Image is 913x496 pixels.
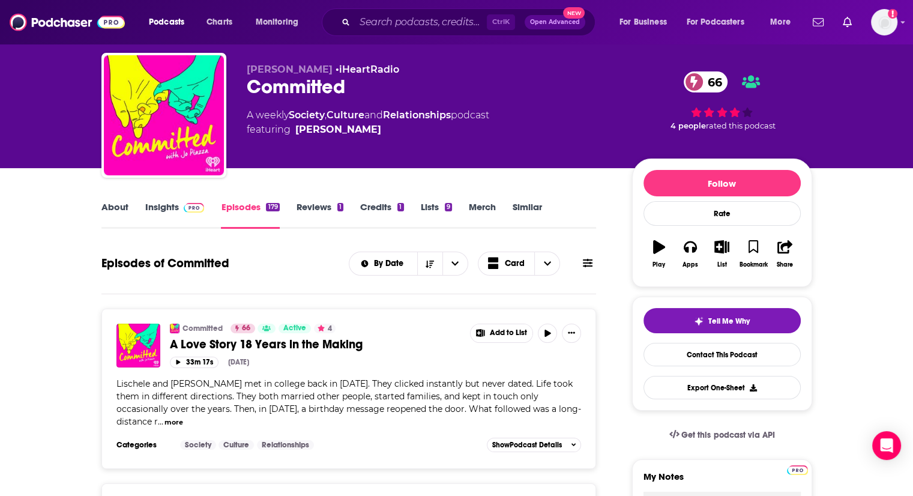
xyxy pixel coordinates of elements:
[355,13,487,32] input: Search podcasts, credits, & more...
[769,232,800,276] button: Share
[279,324,311,333] a: Active
[787,464,808,475] a: Pro website
[871,9,897,35] span: Logged in as GregKubie
[708,316,750,326] span: Tell Me Why
[170,337,462,352] a: A Love Story 18 Years in the Making
[349,252,468,276] h2: Choose List sort
[145,201,205,229] a: InsightsPodchaser Pro
[247,122,489,137] span: featuring
[337,203,343,211] div: 1
[525,15,585,29] button: Open AdvancedNew
[116,440,170,450] h3: Categories
[333,8,607,36] div: Search podcasts, credits, & more...
[513,201,542,229] a: Similar
[478,252,561,276] button: Choose View
[257,440,314,450] a: Relationships
[231,324,255,333] a: 66
[180,440,216,450] a: Society
[871,9,897,35] button: Show profile menu
[670,121,706,130] span: 4 people
[738,232,769,276] button: Bookmark
[442,252,468,275] button: open menu
[158,416,163,427] span: ...
[182,324,223,333] a: Committed
[297,201,343,229] a: Reviews1
[364,109,383,121] span: and
[228,358,249,366] div: [DATE]
[417,252,442,275] button: Sort Direction
[170,357,218,368] button: 33m 17s
[706,121,776,130] span: rated this podcast
[101,256,229,271] h1: Episodes of Committed
[247,108,489,137] div: A weekly podcast
[643,201,801,226] div: Rate
[140,13,200,32] button: open menu
[469,201,496,229] a: Merch
[694,316,704,326] img: tell me why sparkle
[242,322,250,334] span: 66
[256,14,298,31] span: Monitoring
[682,261,698,268] div: Apps
[289,109,325,121] a: Society
[652,261,665,268] div: Play
[314,324,336,333] button: 4
[170,324,179,333] img: Committed
[170,337,363,352] span: A Love Story 18 Years in the Making
[339,64,399,75] a: iHeartRadio
[643,343,801,366] a: Contact This Podcast
[679,13,762,32] button: open menu
[611,13,682,32] button: open menu
[374,259,408,268] span: By Date
[116,378,581,427] span: Lischele and [PERSON_NAME] met in college back in [DATE]. They clicked instantly but never dated....
[397,203,403,211] div: 1
[336,64,399,75] span: •
[104,55,224,175] img: Committed
[149,14,184,31] span: Podcasts
[218,440,254,450] a: Culture
[643,376,801,399] button: Export One-Sheet
[487,438,582,452] button: ShowPodcast Details
[184,203,205,213] img: Podchaser Pro
[888,9,897,19] svg: Add a profile image
[687,14,744,31] span: For Podcasters
[445,203,452,211] div: 9
[421,201,452,229] a: Lists9
[787,465,808,475] img: Podchaser Pro
[349,259,417,268] button: open menu
[283,322,306,334] span: Active
[808,12,828,32] a: Show notifications dropdown
[684,71,728,92] a: 66
[872,431,901,460] div: Open Intercom Messenger
[643,170,801,196] button: Follow
[838,12,857,32] a: Show notifications dropdown
[383,109,451,121] a: Relationships
[199,13,240,32] a: Charts
[762,13,806,32] button: open menu
[295,122,381,137] a: Jo Piazza
[505,259,525,268] span: Card
[660,420,785,450] a: Get this podcast via API
[266,203,279,211] div: 179
[739,261,767,268] div: Bookmark
[717,261,727,268] div: List
[632,64,812,138] div: 66 4 peoplerated this podcast
[116,324,160,367] img: A Love Story 18 Years in the Making
[10,11,125,34] img: Podchaser - Follow, Share and Rate Podcasts
[777,261,793,268] div: Share
[770,14,791,31] span: More
[490,328,527,337] span: Add to List
[619,14,667,31] span: For Business
[643,232,675,276] button: Play
[221,201,279,229] a: Episodes179
[360,201,403,229] a: Credits1
[471,324,533,342] button: Show More Button
[643,471,801,492] label: My Notes
[206,14,232,31] span: Charts
[696,71,728,92] span: 66
[247,13,314,32] button: open menu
